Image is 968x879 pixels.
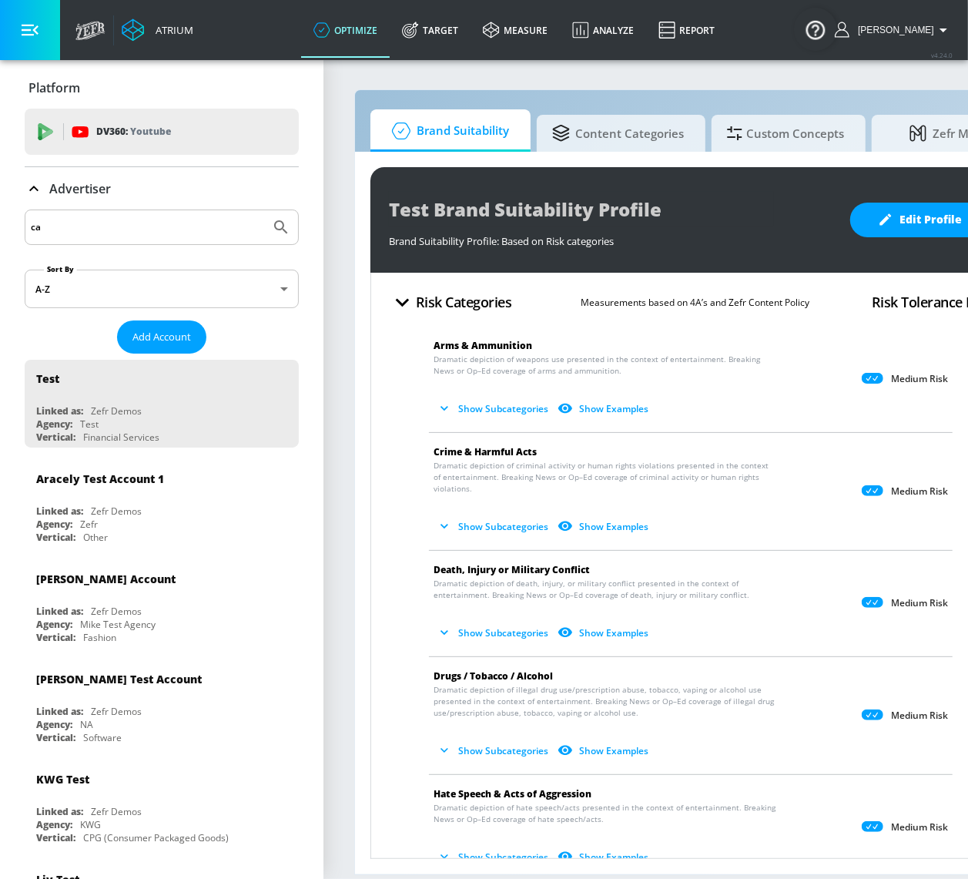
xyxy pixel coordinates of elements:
[727,115,844,152] span: Custom Concepts
[25,360,299,448] div: TestLinked as:Zefr DemosAgency:TestVertical:Financial Services
[83,431,159,444] div: Financial Services
[25,560,299,648] div: [PERSON_NAME] AccountLinked as:Zefr DemosAgency:Mike Test AgencyVertical:Fashion
[36,672,202,686] div: [PERSON_NAME] Test Account
[25,660,299,748] div: [PERSON_NAME] Test AccountLinked as:Zefr DemosAgency:NAVertical:Software
[390,2,471,58] a: Target
[434,578,776,601] span: Dramatic depiction of death, injury, or military conflict presented in the context of entertainme...
[83,731,122,744] div: Software
[122,18,193,42] a: Atrium
[36,718,72,731] div: Agency:
[891,821,948,834] p: Medium Risk
[130,123,171,139] p: Youtube
[434,802,776,825] span: Dramatic depiction of hate speech/acts presented in the context of entertainment. Breaking News o...
[80,518,98,531] div: Zefr
[36,805,83,818] div: Linked as:
[646,2,727,58] a: Report
[554,844,655,870] button: Show Examples
[434,620,554,646] button: Show Subcategories
[386,112,509,149] span: Brand Suitability
[91,605,142,618] div: Zefr Demos
[25,760,299,848] div: KWG TestLinked as:Zefr DemosAgency:KWGVertical:CPG (Consumer Packaged Goods)
[36,831,75,844] div: Vertical:
[931,51,953,59] span: v 4.24.0
[36,431,75,444] div: Vertical:
[132,328,191,346] span: Add Account
[301,2,390,58] a: optimize
[891,710,948,722] p: Medium Risk
[31,217,264,237] input: Search by name
[83,631,116,644] div: Fashion
[471,2,560,58] a: measure
[91,805,142,818] div: Zefr Demos
[264,210,298,244] button: Submit Search
[25,270,299,308] div: A-Z
[434,514,554,539] button: Show Subcategories
[91,505,142,518] div: Zefr Demos
[434,669,553,683] span: Drugs / Tobacco / Alcohol
[434,396,554,421] button: Show Subcategories
[434,563,590,576] span: Death, Injury or Military Conflict
[36,404,83,418] div: Linked as:
[891,485,948,498] p: Medium Risk
[80,418,99,431] div: Test
[36,731,75,744] div: Vertical:
[36,505,83,518] div: Linked as:
[434,844,554,870] button: Show Subcategories
[36,572,176,586] div: [PERSON_NAME] Account
[36,631,75,644] div: Vertical:
[560,2,646,58] a: Analyze
[36,371,59,386] div: Test
[434,684,776,719] span: Dramatic depiction of illegal drug use/prescription abuse, tobacco, vaping or alcohol use present...
[25,66,299,109] div: Platform
[434,445,537,458] span: Crime & Harmful Acts
[49,180,111,197] p: Advertiser
[80,618,156,631] div: Mike Test Agency
[36,418,72,431] div: Agency:
[36,531,75,544] div: Vertical:
[389,226,835,248] div: Brand Suitability Profile: Based on Risk categories
[44,264,77,274] label: Sort By
[794,8,837,51] button: Open Resource Center
[881,210,962,230] span: Edit Profile
[36,818,72,831] div: Agency:
[552,115,684,152] span: Content Categories
[852,25,934,35] span: login as: justin.nim@zefr.com
[36,705,83,718] div: Linked as:
[434,460,776,495] span: Dramatic depiction of criminal activity or human rights violations presented in the context of en...
[25,460,299,548] div: Aracely Test Account 1Linked as:Zefr DemosAgency:ZefrVertical:Other
[96,123,171,140] p: DV360:
[835,21,953,39] button: [PERSON_NAME]
[554,620,655,646] button: Show Examples
[383,284,518,320] button: Risk Categories
[434,738,554,763] button: Show Subcategories
[891,597,948,609] p: Medium Risk
[554,514,655,539] button: Show Examples
[36,518,72,531] div: Agency:
[149,23,193,37] div: Atrium
[581,294,809,310] p: Measurements based on 4A’s and Zefr Content Policy
[25,109,299,155] div: DV360: Youtube
[36,618,72,631] div: Agency:
[434,787,591,800] span: Hate Speech & Acts of Aggression
[83,531,108,544] div: Other
[91,705,142,718] div: Zefr Demos
[80,818,101,831] div: KWG
[36,605,83,618] div: Linked as:
[434,339,532,352] span: Arms & Ammunition
[416,291,512,313] h4: Risk Categories
[91,404,142,418] div: Zefr Demos
[83,831,229,844] div: CPG (Consumer Packaged Goods)
[80,718,93,731] div: NA
[891,373,948,385] p: Medium Risk
[28,79,80,96] p: Platform
[434,354,776,377] span: Dramatic depiction of weapons use presented in the context of entertainment. Breaking News or Op–...
[554,396,655,421] button: Show Examples
[117,320,206,354] button: Add Account
[25,167,299,210] div: Advertiser
[554,738,655,763] button: Show Examples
